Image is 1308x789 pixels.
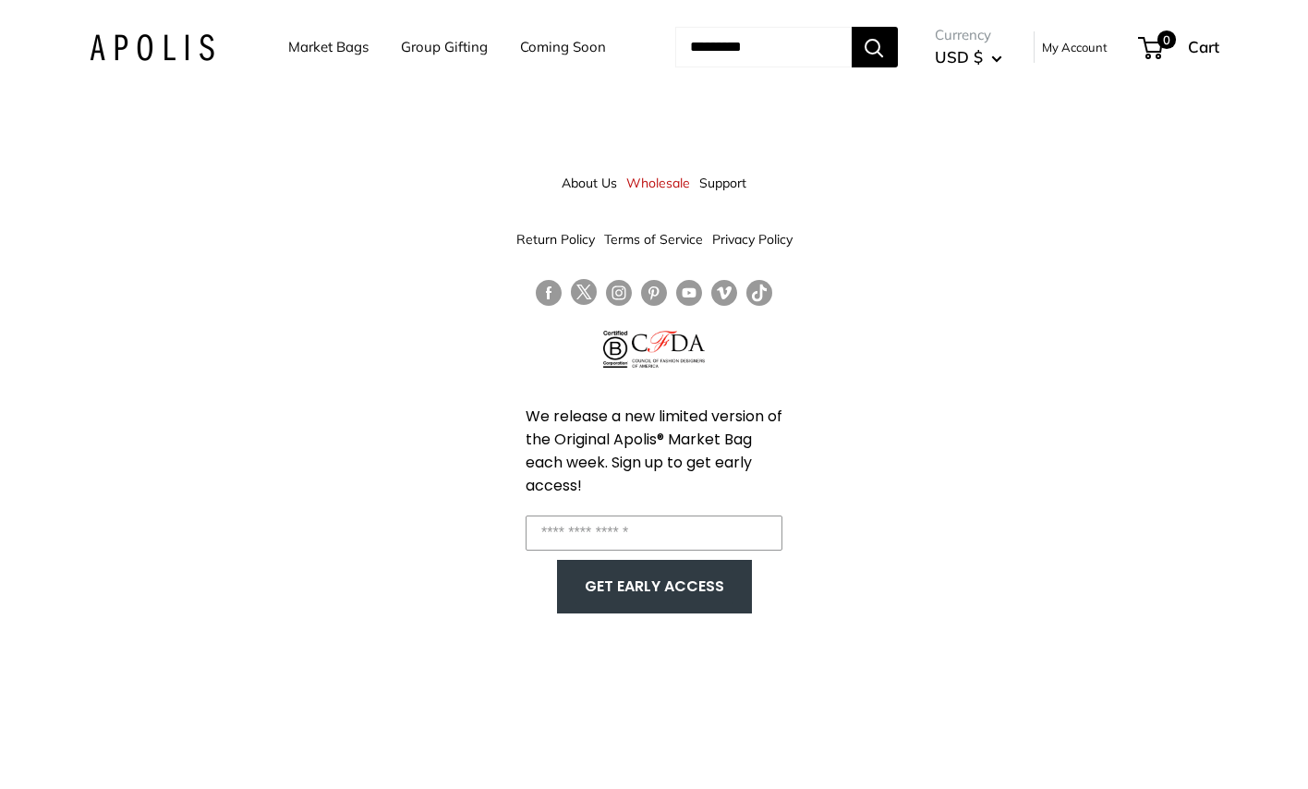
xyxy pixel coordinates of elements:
input: Search... [675,27,852,67]
button: USD $ [935,42,1002,72]
button: Search [852,27,898,67]
a: Market Bags [288,34,369,60]
a: Follow us on YouTube [676,279,702,306]
span: Currency [935,22,1002,48]
a: Follow us on Pinterest [641,279,667,306]
a: Terms of Service [604,223,703,256]
a: Wholesale [626,166,690,200]
button: GET EARLY ACCESS [575,569,733,604]
a: Coming Soon [520,34,606,60]
a: 0 Cart [1140,32,1219,62]
img: Council of Fashion Designers of America Member [632,331,705,368]
input: Enter your email [526,516,782,551]
a: Follow us on Tumblr [746,279,772,306]
a: Follow us on Facebook [536,279,562,306]
a: Follow us on Instagram [606,279,632,306]
a: Follow us on Vimeo [711,279,737,306]
a: Return Policy [516,223,595,256]
a: Privacy Policy [712,223,793,256]
span: We release a new limited version of the Original Apolis® Market Bag each week. Sign up to get ear... [526,406,782,496]
a: Follow us on Twitter [571,279,597,312]
a: My Account [1042,36,1108,58]
span: 0 [1157,30,1175,49]
a: About Us [562,166,617,200]
a: Group Gifting [401,34,488,60]
img: Apolis [90,34,214,61]
a: Support [699,166,746,200]
span: USD $ [935,47,983,67]
img: Certified B Corporation [603,331,628,368]
span: Cart [1188,37,1219,56]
